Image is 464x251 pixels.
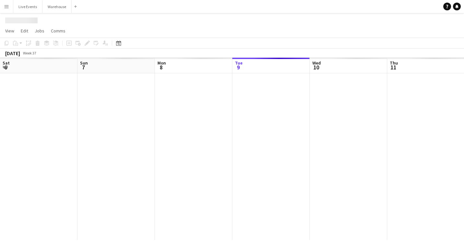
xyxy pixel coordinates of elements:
a: Edit [18,27,31,35]
span: 9 [234,64,243,71]
div: [DATE] [5,50,20,56]
a: View [3,27,17,35]
span: 8 [157,64,166,71]
span: Sat [3,60,10,66]
span: Week 37 [21,51,38,55]
span: 7 [79,64,88,71]
span: 6 [2,64,10,71]
button: Live Events [13,0,42,13]
span: Jobs [35,28,44,34]
span: Sun [80,60,88,66]
a: Comms [48,27,68,35]
span: 10 [311,64,321,71]
span: View [5,28,14,34]
span: Comms [51,28,65,34]
span: Tue [235,60,243,66]
span: Thu [390,60,398,66]
button: Warehouse [42,0,72,13]
span: Wed [312,60,321,66]
span: Mon [157,60,166,66]
span: 11 [389,64,398,71]
span: Edit [21,28,28,34]
a: Jobs [32,27,47,35]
